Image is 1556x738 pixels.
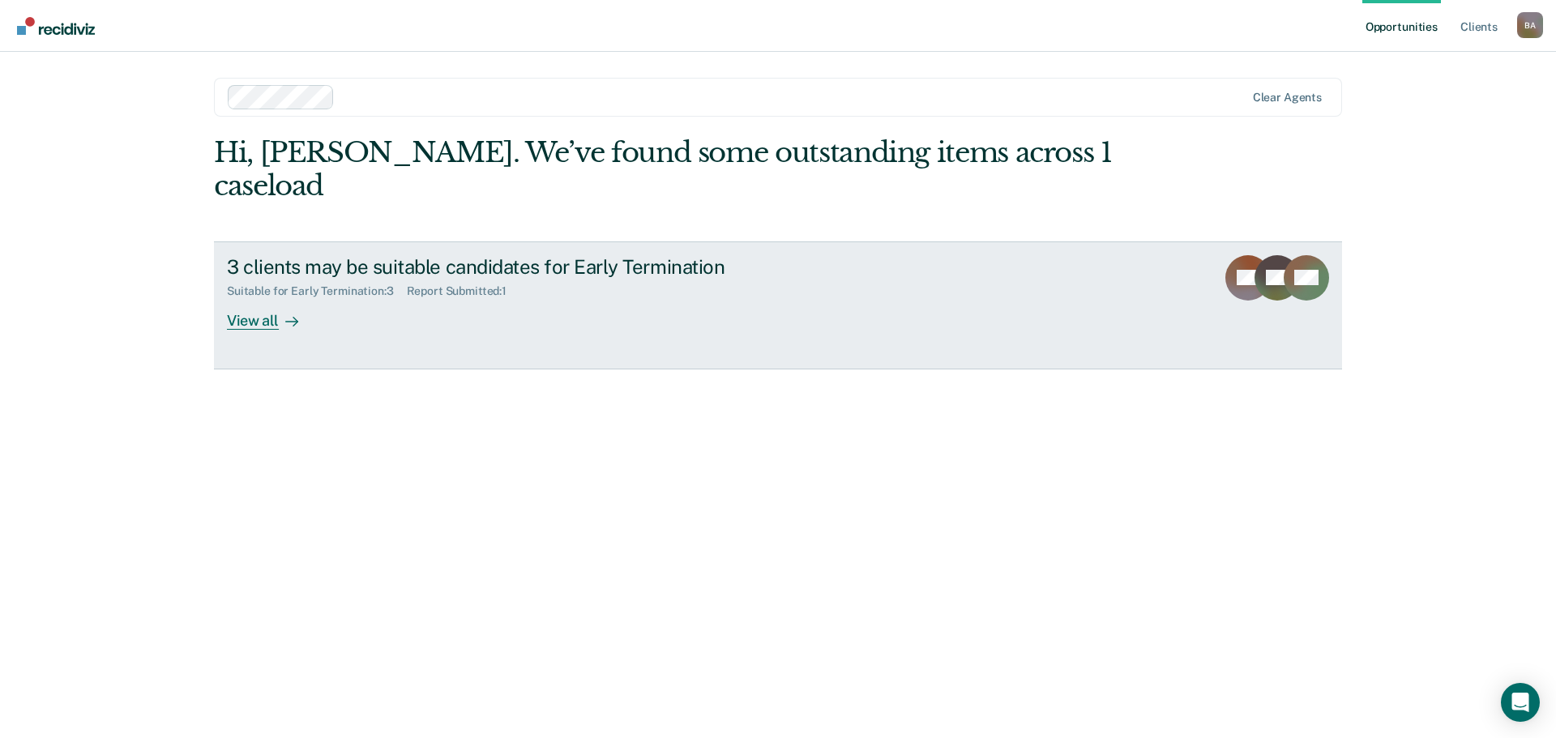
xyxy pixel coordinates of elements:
div: Clear agents [1253,91,1322,105]
div: Hi, [PERSON_NAME]. We’ve found some outstanding items across 1 caseload [214,136,1117,203]
img: Recidiviz [17,17,95,35]
a: 3 clients may be suitable candidates for Early TerminationSuitable for Early Termination:3Report ... [214,241,1342,369]
div: Report Submitted : 1 [407,284,520,298]
div: Open Intercom Messenger [1501,683,1540,722]
button: Profile dropdown button [1517,12,1543,38]
div: B A [1517,12,1543,38]
div: View all [227,298,318,330]
div: Suitable for Early Termination : 3 [227,284,407,298]
div: 3 clients may be suitable candidates for Early Termination [227,255,796,279]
